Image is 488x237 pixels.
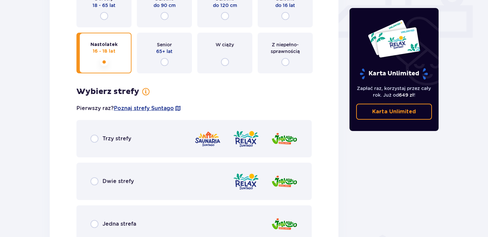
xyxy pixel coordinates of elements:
p: Senior [157,41,172,48]
img: zone logo [194,129,221,148]
span: 649 zł [399,92,414,98]
p: W ciąży [216,41,234,48]
p: Z niepełno­sprawnością [264,41,307,55]
p: Zapłać raz, korzystaj przez cały rok. Już od ! [356,85,432,98]
p: do 120 cm [213,2,237,9]
img: zone logo [271,129,298,148]
p: Pierwszy raz? [76,105,181,112]
img: zone logo [233,172,259,191]
img: zone logo [233,129,259,148]
img: zone logo [271,172,298,191]
p: Jedna strefa [102,220,136,228]
p: Karta Unlimited [372,108,416,115]
p: 16 - 18 lat [93,48,115,55]
a: Poznaj strefy Suntago [114,105,174,112]
p: Dwie strefy [102,178,134,185]
p: Trzy strefy [102,135,131,142]
p: do 16 lat [275,2,295,9]
p: do 90 cm [154,2,176,9]
img: zone logo [271,215,298,234]
p: 18 - 65 lat [92,2,115,9]
a: Karta Unlimited [356,104,432,120]
p: 65+ lat [156,48,173,55]
p: Karta Unlimited [359,68,429,80]
p: Wybierz strefy [76,87,139,97]
p: Nastolatek [90,41,117,48]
